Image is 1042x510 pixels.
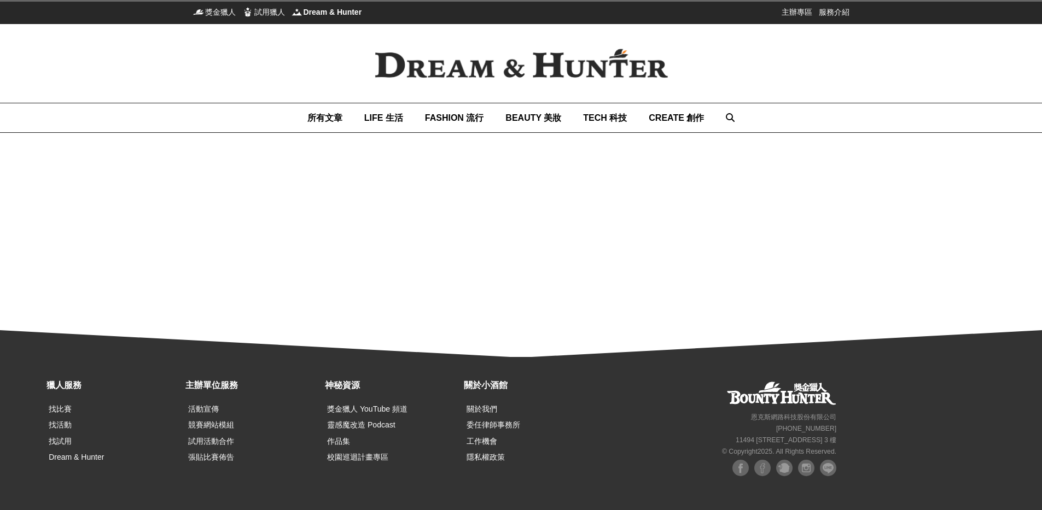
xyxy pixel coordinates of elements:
img: 獎金獵人 [193,7,204,17]
a: BEAUTY 美妝 [505,103,561,132]
small: 恩克斯網路科技股份有限公司 [751,413,836,421]
span: BEAUTY 美妝 [505,113,561,122]
a: 找活動 [49,420,72,429]
a: 獎金獵人 YouTube 頻道 [327,405,408,413]
img: LINE [820,460,836,476]
small: [PHONE_NUMBER] [776,425,836,432]
a: 活動宣傳 [188,405,219,413]
span: 所有文章 [307,113,342,122]
img: Dream & Hunter [292,7,302,17]
small: 11494 [STREET_ADDRESS] 3 樓 [736,436,836,444]
span: CREATE 創作 [649,113,704,122]
a: 張貼比賽佈告 [188,453,234,461]
img: Dream & Hunter [357,31,685,96]
img: Plurk [776,460,793,476]
a: 關於我們 [467,405,497,413]
span: LIFE 生活 [364,113,403,122]
img: Instagram [798,460,814,476]
a: 試用活動合作 [188,437,234,445]
a: 主辦專區 [782,7,812,17]
a: 服務介紹 [819,7,849,17]
a: FASHION 流行 [425,103,484,132]
a: 工作機會 [467,437,497,445]
div: 獵人服務 [46,379,180,392]
a: TECH 科技 [583,103,627,132]
a: CREATE 創作 [649,103,704,132]
a: 找試用 [49,437,72,445]
div: 神秘資源 [325,379,458,392]
div: 主辦單位服務 [185,379,319,392]
span: Dream & Hunter [304,7,362,17]
div: 關於小酒館 [464,379,597,392]
a: 獎金獵人 [727,382,836,405]
img: 試用獵人 [242,7,253,17]
a: 委任律師事務所 [467,420,520,429]
a: 作品集 [327,437,350,445]
a: Dream & Hunter [49,453,104,461]
span: 獎金獵人 [205,7,236,17]
span: TECH 科技 [583,113,627,122]
a: 獎金獵人獎金獵人 [193,7,236,17]
a: 校園巡迴計畫專區 [327,453,388,461]
a: 找比賽 [49,405,72,413]
img: Facebook [732,460,749,476]
a: 試用獵人試用獵人 [242,7,285,17]
a: 競賽網站模組 [188,420,234,429]
a: LIFE 生活 [364,103,403,132]
span: FASHION 流行 [425,113,484,122]
small: © Copyright 2025 . All Rights Reserved. [722,448,836,455]
a: 靈感魔改造 Podcast [327,420,395,429]
img: Facebook [754,460,771,476]
span: 試用獵人 [254,7,285,17]
a: Dream & HunterDream & Hunter [292,7,362,17]
a: 隱私權政策 [467,453,505,461]
a: 所有文章 [307,103,342,132]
